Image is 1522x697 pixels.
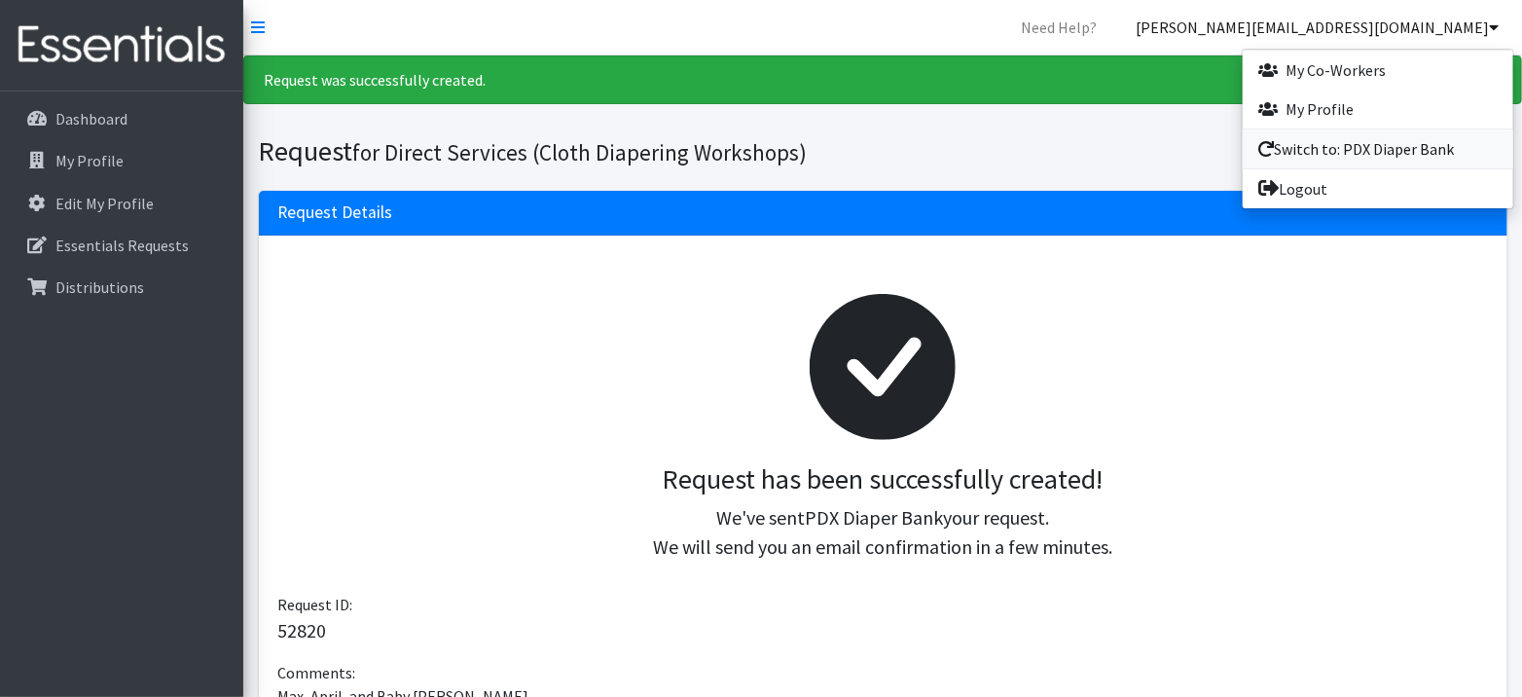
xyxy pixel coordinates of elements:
a: Switch to: PDX Diaper Bank [1243,129,1513,168]
small: for Direct Services (Cloth Diapering Workshops) [353,138,808,166]
a: My Profile [1243,90,1513,128]
p: My Profile [55,151,124,170]
h3: Request has been successfully created! [294,463,1472,496]
a: Edit My Profile [8,184,236,223]
p: 52820 [278,616,1488,645]
span: Comments: [278,663,356,682]
p: Edit My Profile [55,194,154,213]
a: My Profile [8,141,236,180]
a: Need Help? [1005,8,1112,47]
div: Request was successfully created. [243,55,1522,104]
img: HumanEssentials [8,13,236,78]
p: Dashboard [55,109,127,128]
a: My Co-Workers [1243,51,1513,90]
h1: Request [259,134,876,168]
p: Distributions [55,277,144,297]
a: Essentials Requests [8,226,236,265]
span: PDX Diaper Bank [805,505,943,530]
a: Distributions [8,268,236,307]
p: Essentials Requests [55,236,189,255]
h3: Request Details [278,202,393,223]
p: We've sent your request. We will send you an email confirmation in a few minutes. [294,503,1472,562]
a: Dashboard [8,99,236,138]
span: Request ID: [278,595,353,614]
a: Logout [1243,169,1513,208]
a: [PERSON_NAME][EMAIL_ADDRESS][DOMAIN_NAME] [1120,8,1514,47]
